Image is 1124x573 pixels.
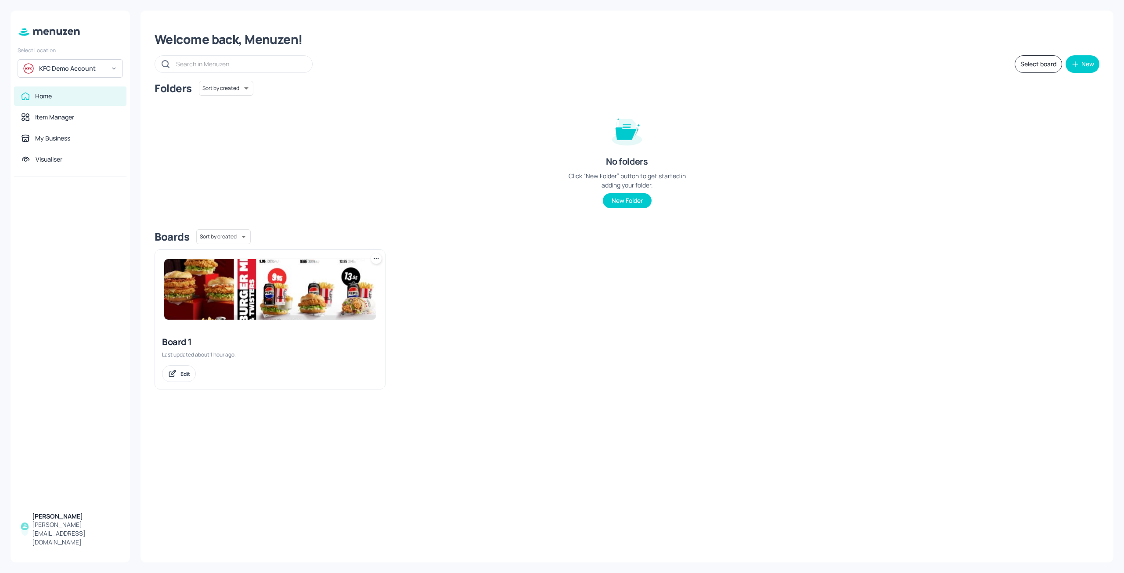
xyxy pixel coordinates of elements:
[605,108,649,152] img: folder-empty
[199,79,253,97] div: Sort by created
[32,520,119,547] div: [PERSON_NAME][EMAIL_ADDRESS][DOMAIN_NAME]
[561,171,693,190] div: Click “New Folder” button to get started in adding your folder.
[603,193,652,208] button: New Folder
[155,32,1099,47] div: Welcome back, Menuzen!
[606,155,648,168] div: No folders
[32,512,119,521] div: [PERSON_NAME]
[35,113,74,122] div: Item Manager
[21,523,29,530] img: AOh14Gi8qiLOHi8_V0Z21Rg2Hnc1Q3Dmev7ROR3CPInM=s96-c
[18,47,123,54] div: Select Location
[196,228,251,245] div: Sort by created
[162,336,378,348] div: Board 1
[39,64,105,73] div: KFC Demo Account
[164,259,376,320] img: 2025-08-18-1755497100668ld3yb05i1m.jpeg
[1081,61,1094,67] div: New
[35,92,52,101] div: Home
[23,63,34,74] img: avatar
[36,155,62,164] div: Visualiser
[162,351,378,358] div: Last updated about 1 hour ago.
[1015,55,1062,73] button: Select board
[1066,55,1099,73] button: New
[35,134,70,143] div: My Business
[180,370,190,378] div: Edit
[176,58,303,70] input: Search in Menuzen
[155,81,192,95] div: Folders
[155,230,189,244] div: Boards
